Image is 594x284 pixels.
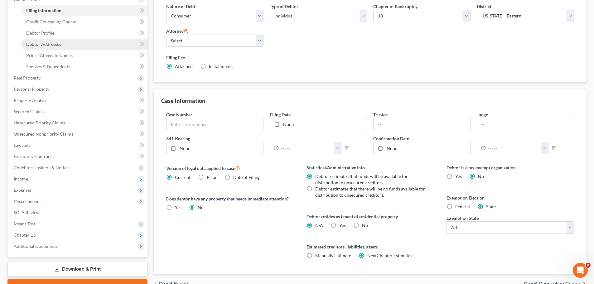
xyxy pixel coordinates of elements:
a: Lawsuits [9,140,147,151]
a: Unsecured Priority Claims [9,117,147,128]
a: None [167,142,263,154]
label: Estimated creditors, liabilities, assets [307,243,434,250]
a: Debtor Addresses [21,39,147,50]
span: Yes [175,205,181,210]
span: Debtor Addresses [26,41,61,47]
input: Enter case number... [167,118,263,130]
label: Nature of Debt [166,3,195,10]
span: Unsecured Nonpriority Claims [14,131,73,137]
label: 341 Hearing [163,135,370,142]
a: Debtor Profile [21,27,147,39]
input: -- : -- [279,142,335,154]
span: State [486,204,496,209]
span: Secured Claims [14,109,44,114]
a: Secured Claims [9,106,147,117]
span: Manually Estimate [315,253,351,258]
span: SOFA Review [14,210,40,215]
span: Miscellaneous [14,199,41,204]
span: Expenses [14,187,31,193]
span: Debtor estimates that there will be no funds available for distribution to unsecured creditors. [315,186,425,198]
span: Unsecured Priority Claims [14,120,65,125]
span: Debtor Profile [26,30,54,36]
span: Codebtors Insiders & Notices [14,165,70,170]
span: Filing Information [26,8,61,13]
label: Debtor resides as tenant of residential property [307,213,434,220]
span: Property Analysis [14,98,48,103]
span: Current [175,175,191,180]
span: Additional Documents [14,243,58,249]
span: N/A [315,223,323,228]
a: Executory Contracts [9,151,147,162]
a: None [270,118,367,130]
span: Installments [209,64,233,69]
span: Yes [455,174,462,179]
a: Prior / Alternate Names [21,50,147,61]
label: Statistical/Administrative Info [307,164,434,171]
span: No [362,223,368,228]
span: Spouses & Dependents [26,64,70,69]
label: Type of Debtor [270,3,298,10]
span: NextChapter Estimates [367,253,412,258]
span: Lawsuits [14,142,31,148]
span: Date of Filing [233,175,259,180]
a: Credit Counseling Course [21,16,147,27]
label: District [477,3,491,10]
span: No [198,205,204,210]
div: Case Information [161,97,205,104]
label: Case Number [166,111,192,118]
span: 4 [586,263,591,268]
label: Confirmation Date [370,135,577,142]
label: Filing Date [270,111,291,118]
label: Debtor is a tax exempt organization [447,164,574,171]
span: Attached [175,64,193,69]
span: Prior / Alternate Names [26,53,73,58]
a: Download & Print [7,262,147,277]
label: Judge [477,111,488,118]
span: Real Property [14,75,41,80]
label: Does debtor have any property that needs immediate attention? [166,195,294,202]
input: -- [374,118,470,130]
span: Yes [339,223,346,228]
label: Exemption Election [447,195,574,201]
label: Trustee [373,111,388,118]
a: None [374,142,470,154]
label: Version of legal data applied to case [166,164,294,172]
input: -- [477,118,574,130]
span: Executory Contracts [14,154,54,159]
span: Prior [207,175,217,180]
a: Property Analysis [9,95,147,106]
label: Attorney [166,27,189,35]
iframe: Intercom live chat [573,263,588,278]
span: Chapter 13 [14,232,36,238]
a: Unsecured Nonpriority Claims [9,128,147,140]
label: Chapter of Bankruptcy [373,3,418,10]
a: SOFA Review [9,207,147,218]
span: Debtor estimates that funds will be available for distribution to unsecured creditors. [315,174,408,185]
label: Filing Fee [166,54,574,61]
span: Federal [455,204,470,209]
span: Credit Counseling Course [26,19,76,24]
span: Income [14,176,28,181]
span: No [478,174,484,179]
a: Spouses & Dependents [21,61,147,72]
span: Personal Property [14,86,49,92]
a: Filing Information [21,5,147,16]
input: -- : -- [486,142,542,154]
label: Exemption State [447,215,479,221]
span: Means Test [14,221,35,226]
